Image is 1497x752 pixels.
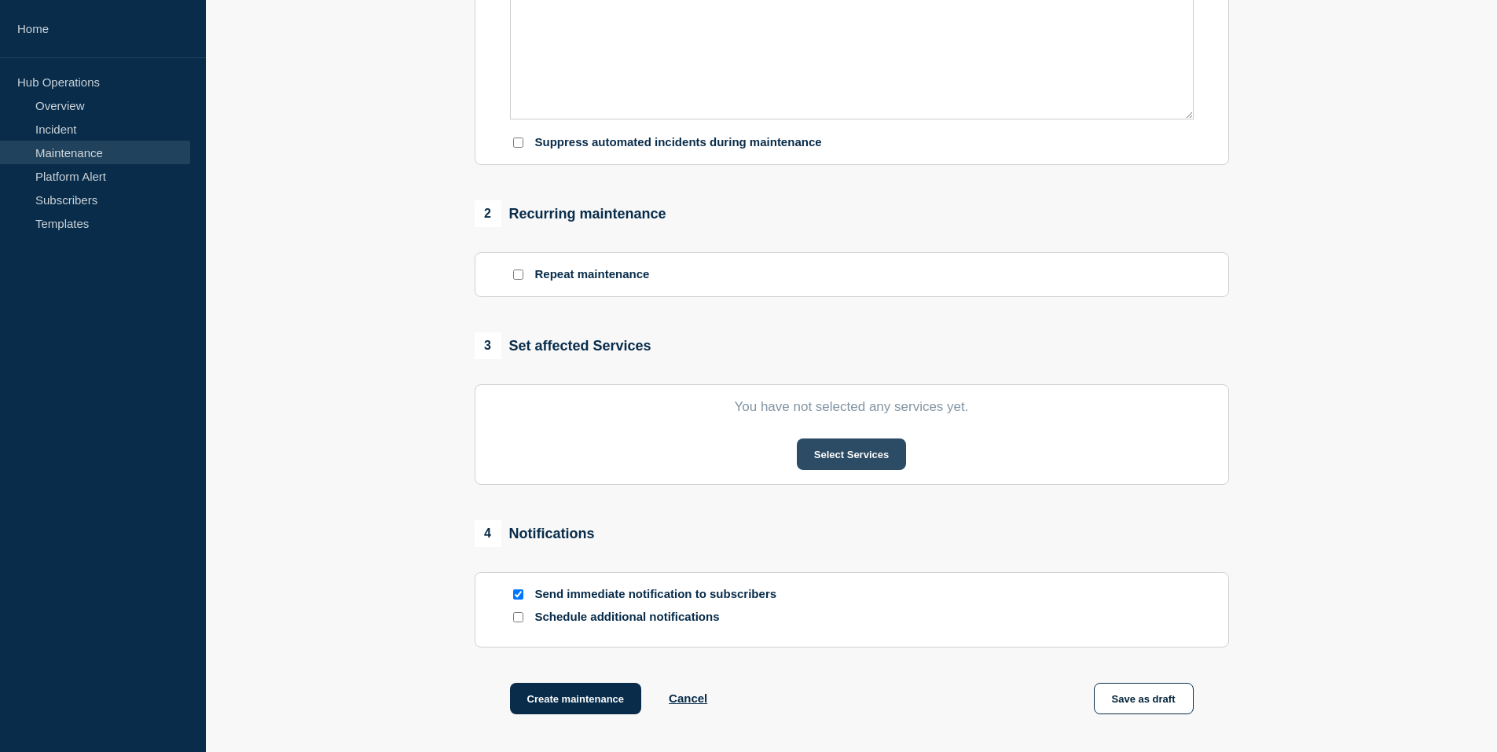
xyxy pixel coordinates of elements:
span: 3 [475,332,501,359]
input: Schedule additional notifications [513,612,523,622]
p: Schedule additional notifications [535,610,787,625]
div: Recurring maintenance [475,200,666,227]
p: Repeat maintenance [535,267,650,282]
span: 4 [475,520,501,547]
p: You have not selected any services yet. [510,399,1194,415]
div: Set affected Services [475,332,651,359]
button: Select Services [797,438,906,470]
span: 2 [475,200,501,227]
button: Create maintenance [510,683,642,714]
p: Suppress automated incidents during maintenance [535,135,822,150]
p: Send immediate notification to subscribers [535,587,787,602]
input: Repeat maintenance [513,270,523,280]
div: Notifications [475,520,595,547]
button: Cancel [669,691,707,705]
input: Suppress automated incidents during maintenance [513,138,523,148]
button: Save as draft [1094,683,1194,714]
input: Send immediate notification to subscribers [513,589,523,600]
